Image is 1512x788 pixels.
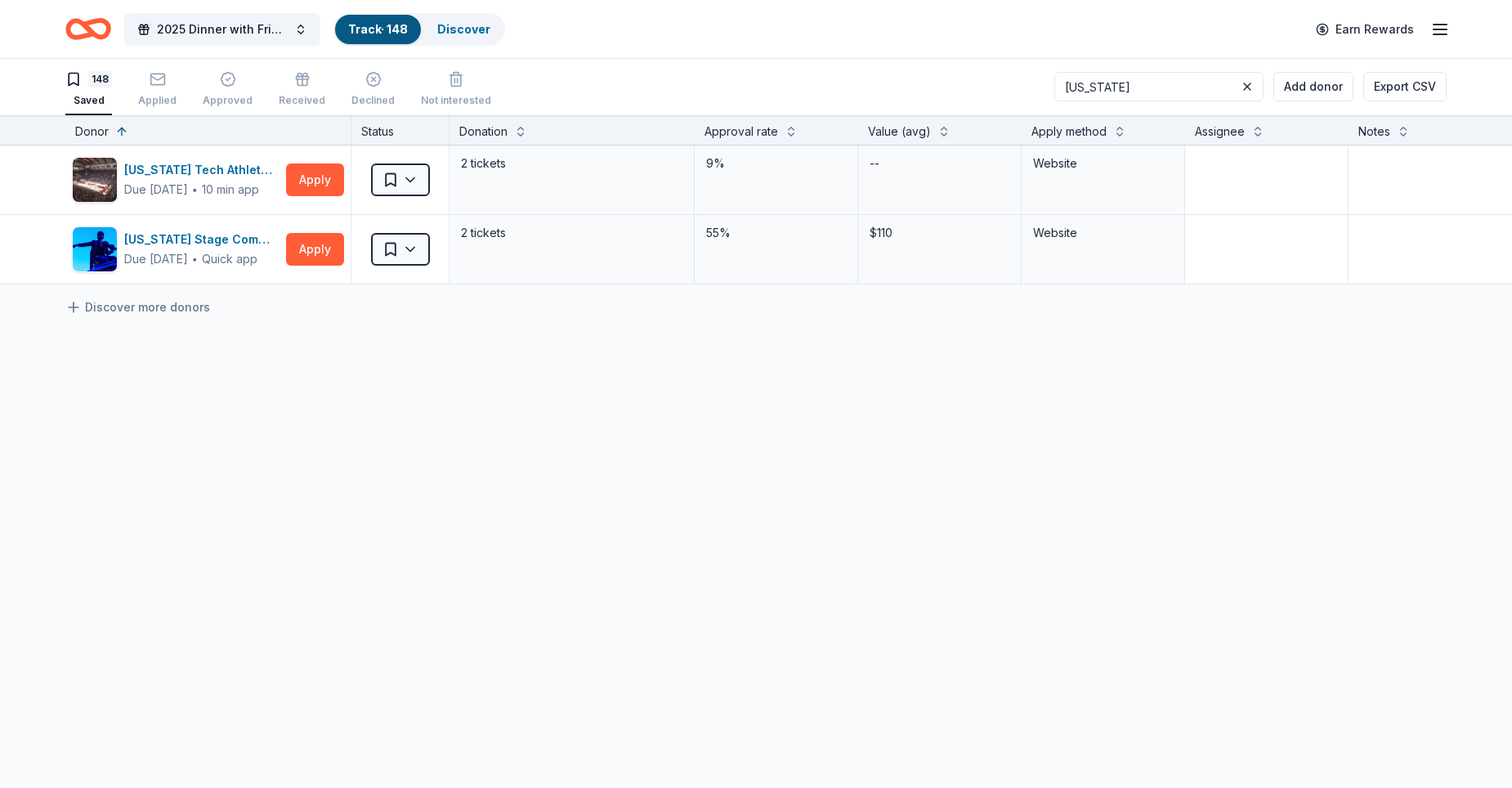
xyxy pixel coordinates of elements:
div: Apply method [1031,122,1107,141]
a: Discover [437,22,490,36]
button: Declined [351,65,395,115]
img: Image for Virginia Tech Athletics [73,158,117,202]
button: Not interested [421,65,491,115]
button: Approved [203,65,253,115]
button: Track· 148Discover [333,13,505,46]
div: Not interested [421,94,491,107]
button: 2025 Dinner with Friends [124,13,320,46]
span: ∙ [191,182,199,196]
div: Approved [203,94,253,107]
div: 55% [705,222,848,244]
button: Export CSV [1363,72,1447,101]
div: Donor [75,122,109,141]
img: Image for Virginia Stage Company [73,227,117,271]
div: 148 [88,71,112,87]
div: Due [DATE] [124,249,188,269]
button: 148Saved [65,65,112,115]
div: -- [868,152,881,175]
div: Notes [1358,122,1390,141]
div: Due [DATE] [124,180,188,199]
a: Track· 148 [348,22,408,36]
div: Saved [65,94,112,107]
div: Status [351,115,450,145]
div: Donation [459,122,508,141]
input: Search saved [1054,72,1264,101]
button: Image for Virginia Tech Athletics[US_STATE] Tech AthleticsDue [DATE]∙10 min app [72,157,280,203]
div: Applied [138,94,177,107]
div: $110 [868,222,1011,244]
div: 10 min app [202,181,259,198]
div: Received [279,94,325,107]
div: 2 tickets [459,222,684,244]
div: [US_STATE] Stage Company [124,230,280,249]
button: Apply [286,163,344,196]
div: Approval rate [705,122,778,141]
button: Image for Virginia Stage Company[US_STATE] Stage CompanyDue [DATE]∙Quick app [72,226,280,272]
div: 9% [705,152,848,175]
a: Earn Rewards [1306,15,1424,44]
span: 2025 Dinner with Friends [157,20,288,39]
div: Assignee [1195,122,1245,141]
div: Declined [351,94,395,107]
a: Discover more donors [65,298,210,317]
button: Add donor [1273,72,1353,101]
div: [US_STATE] Tech Athletics [124,160,280,180]
div: Website [1033,223,1173,243]
div: Website [1033,154,1173,173]
div: Value (avg) [868,122,931,141]
button: Applied [138,65,177,115]
a: Home [65,10,111,48]
div: Quick app [202,251,257,267]
button: Received [279,65,325,115]
span: ∙ [191,252,199,266]
div: 2 tickets [459,152,684,175]
button: Apply [286,233,344,266]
